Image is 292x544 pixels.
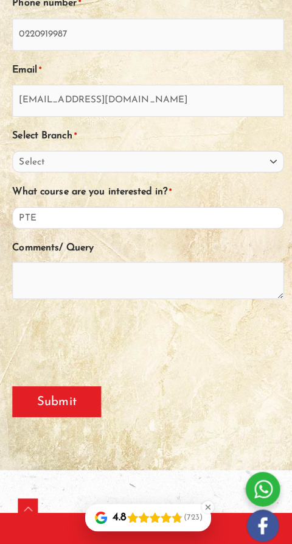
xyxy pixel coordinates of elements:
[111,511,180,526] div: Rating: 4.8 out of 5
[12,389,100,419] input: Submit
[12,319,197,367] iframe: reCAPTCHA
[123,523,169,534] a: Call Now
[12,243,92,261] label: Comments/ Query
[243,510,275,542] img: white-facebook.png
[12,2,80,21] label: Phone number
[199,502,211,514] button: Close Badge
[181,514,200,523] div: (723)
[12,133,75,152] label: Select Branch
[111,511,124,526] div: 4.8
[12,68,41,87] label: Email
[12,188,169,207] label: What course are you interested in?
